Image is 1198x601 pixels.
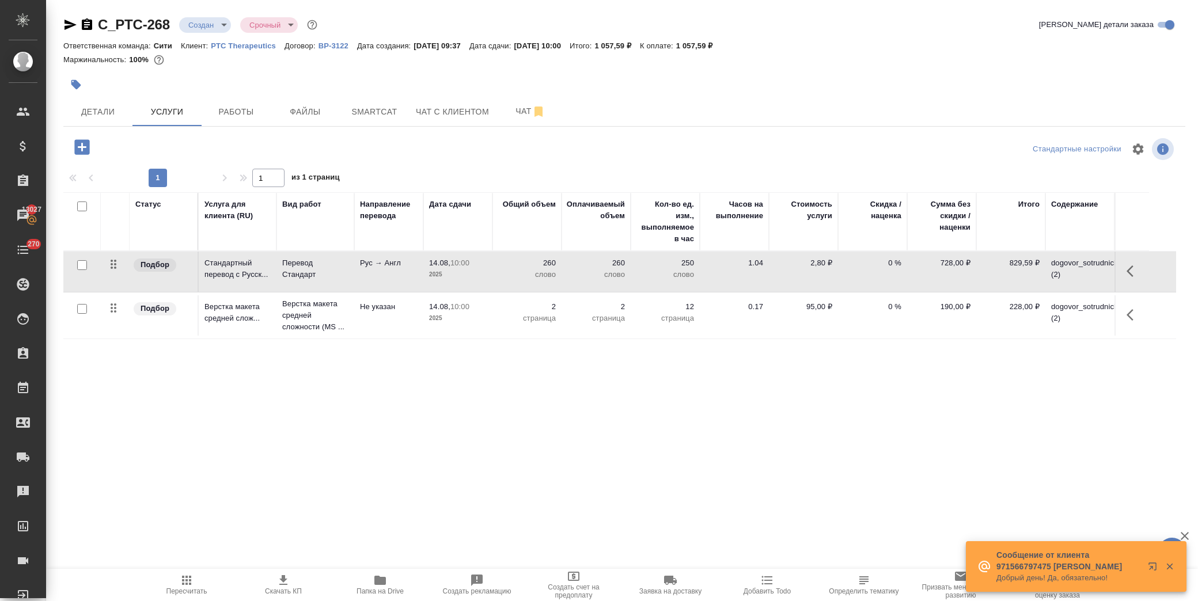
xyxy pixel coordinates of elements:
[80,18,94,32] button: Скопировать ссылку
[567,199,625,222] div: Оплачиваемый объем
[246,20,284,30] button: Срочный
[1018,199,1040,210] div: Итого
[141,303,169,314] p: Подбор
[3,201,43,230] a: 13027
[319,40,357,50] a: ВР-3122
[1152,138,1176,160] span: Посмотреть информацию
[532,105,545,119] svg: Отписаться
[982,257,1040,269] p: 829,59 ₽
[913,257,970,269] p: 728,00 ₽
[360,257,418,269] p: Рус → Англ
[282,199,321,210] div: Вид работ
[129,55,151,64] p: 100%
[278,105,333,119] span: Файлы
[594,41,640,50] p: 1 057,59 ₽
[844,199,901,222] div: Скидка / наценка
[636,199,694,245] div: Кол-во ед. изм., выполняемое в час
[498,313,556,324] p: страница
[567,313,625,324] p: страница
[70,105,126,119] span: Детали
[1141,555,1169,583] button: Открыть в новой вкладке
[498,301,556,313] p: 2
[996,549,1140,572] p: Сообщение от клиента 971566797475 [PERSON_NAME]
[179,17,231,33] div: Создан
[498,257,556,269] p: 260
[636,257,694,269] p: 250
[567,301,625,313] p: 2
[204,301,271,324] p: Верстка макета средней слож...
[1039,19,1154,31] span: [PERSON_NAME] детали заказа
[135,199,161,210] div: Статус
[514,41,570,50] p: [DATE] 10:00
[700,295,769,336] td: 0.17
[66,135,98,159] button: Добавить услугу
[775,199,832,222] div: Стоимость услуги
[676,41,722,50] p: 1 057,59 ₽
[775,301,832,313] p: 95,00 ₽
[844,257,901,269] p: 0 %
[185,20,217,30] button: Создан
[139,105,195,119] span: Услуги
[1051,199,1098,210] div: Содержание
[204,199,271,222] div: Услуга для клиента (RU)
[360,199,418,222] div: Направление перевода
[429,258,450,267] p: 14.08,
[211,40,285,50] a: PTC Therapeutics
[982,301,1040,313] p: 228,00 ₽
[429,313,487,324] p: 2025
[208,105,264,119] span: Работы
[357,41,414,50] p: Дата создания:
[63,55,129,64] p: Маржинальность:
[567,257,625,269] p: 260
[429,199,471,210] div: Дата сдачи
[498,269,556,280] p: слово
[429,302,450,311] p: 14.08,
[429,269,487,280] p: 2025
[1120,301,1147,329] button: Показать кнопки
[63,41,154,50] p: Ответственная команда:
[1120,257,1147,285] button: Показать кнопки
[3,235,43,264] a: 270
[1158,538,1186,566] button: 🙏
[211,41,285,50] p: PTC Therapeutics
[913,199,970,233] div: Сумма без скидки / наценки
[154,41,181,50] p: Сити
[775,257,832,269] p: 2,80 ₽
[450,258,469,267] p: 10:00
[913,301,970,313] p: 190,00 ₽
[414,41,469,50] p: [DATE] 09:37
[1051,257,1109,280] p: dogovor_sotrudnichestva (2)
[181,41,211,50] p: Клиент:
[1158,561,1181,572] button: Закрыть
[706,199,763,222] div: Часов на выполнение
[291,170,340,187] span: из 1 страниц
[240,17,298,33] div: Создан
[15,204,48,215] span: 13027
[996,572,1140,584] p: Добрый день! Да, обязательно!
[450,302,469,311] p: 10:00
[503,199,556,210] div: Общий объем
[282,257,348,280] p: Перевод Стандарт
[640,41,676,50] p: К оплате:
[285,41,319,50] p: Договор:
[98,17,170,32] a: C_PTC-268
[151,52,166,67] button: 0.00 RUB;
[570,41,594,50] p: Итого:
[63,72,89,97] button: Добавить тэг
[360,301,418,313] p: Не указан
[1030,140,1124,158] div: split button
[21,238,47,250] span: 270
[319,41,357,50] p: ВР-3122
[416,105,489,119] span: Чат с клиентом
[844,301,901,313] p: 0 %
[204,257,271,280] p: Стандартный перевод с Русск...
[636,301,694,313] p: 12
[1051,301,1109,324] p: dogovor_sotrudnichestva (2)
[700,252,769,292] td: 1.04
[141,259,169,271] p: Подбор
[503,104,558,119] span: Чат
[347,105,402,119] span: Smartcat
[1124,135,1152,163] span: Настроить таблицу
[305,17,320,32] button: Доп статусы указывают на важность/срочность заказа
[567,269,625,280] p: слово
